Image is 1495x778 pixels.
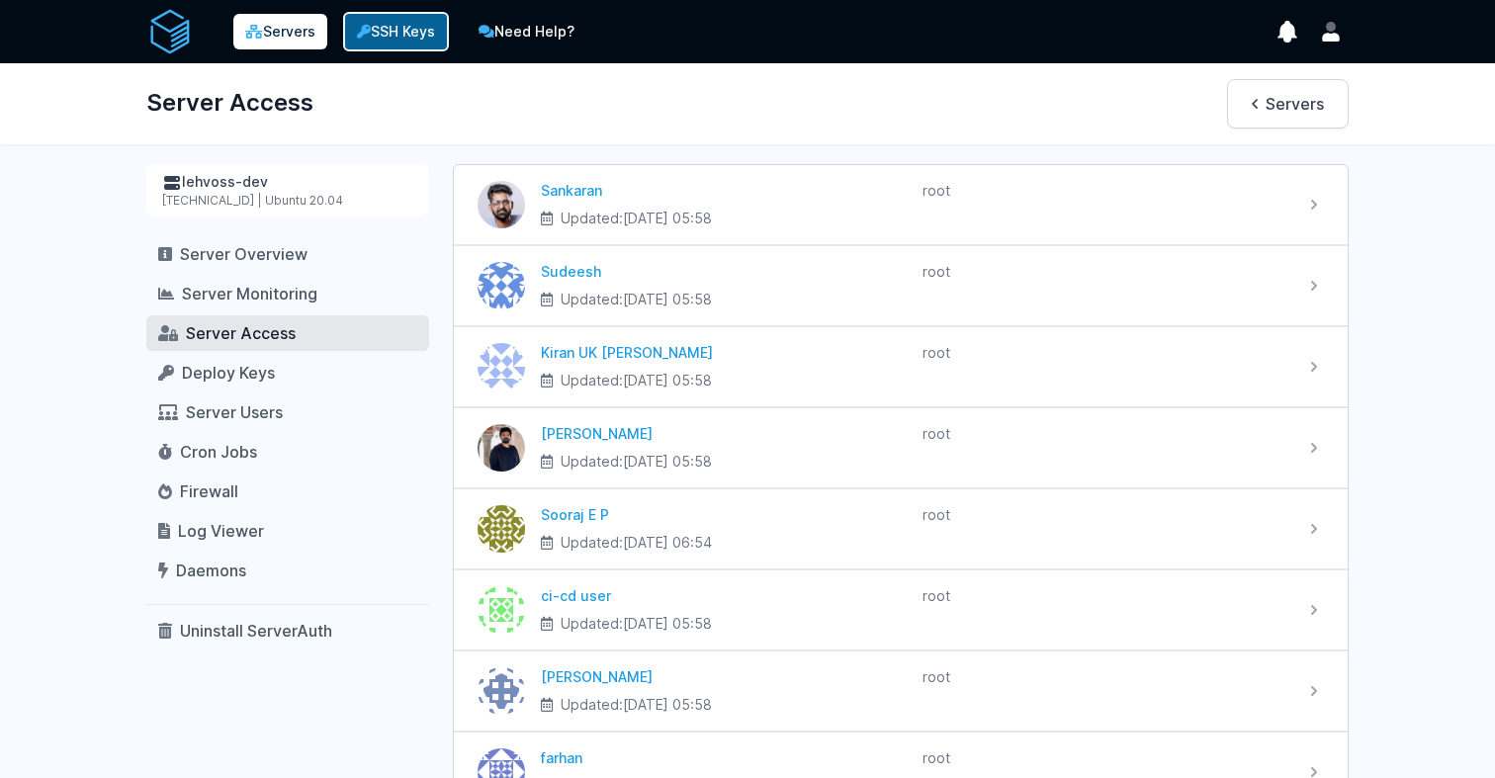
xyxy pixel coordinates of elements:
a: Kiran UK Pillai Kiran UK [PERSON_NAME] Updated:[DATE] 05:58 root [454,327,1348,406]
a: Cron Jobs [146,434,429,470]
img: Sudeesh [478,262,525,309]
a: Server Overview [146,236,429,272]
div: Sooraj E P [541,505,907,525]
div: root [923,667,1288,687]
div: root [923,181,1288,201]
a: Athira Ramesan [PERSON_NAME] Updated:[DATE] 05:58 root [454,651,1348,731]
span: Updated: [561,695,712,715]
time: [DATE] 05:58 [623,210,712,226]
div: [TECHNICAL_ID] | Ubuntu 20.04 [162,193,413,209]
span: Firewall [180,481,238,501]
span: Updated: [561,209,712,228]
span: Deploy Keys [182,363,275,383]
span: Server Access [186,323,296,343]
span: Updated: [561,452,712,472]
time: [DATE] 05:58 [623,453,712,470]
a: Uninstall ServerAuth [146,613,429,648]
button: User menu [1313,14,1349,49]
div: farhan [541,748,907,768]
span: Updated: [561,290,712,309]
a: Geevar Joseph [PERSON_NAME] Updated:[DATE] 05:58 root [454,408,1348,487]
button: show notifications [1270,14,1305,49]
div: ci-cd user [541,586,907,606]
a: Firewall [146,474,429,509]
time: [DATE] 05:58 [623,696,712,713]
span: Server Users [186,402,283,422]
div: [PERSON_NAME] [541,424,907,444]
div: [PERSON_NAME] [541,667,907,687]
span: Updated: [561,533,712,553]
time: [DATE] 05:58 [623,615,712,632]
div: Sudeesh [541,262,907,282]
time: [DATE] 05:58 [623,291,712,307]
span: Updated: [561,371,712,390]
a: ci-cd user ci-cd user Updated:[DATE] 05:58 root [454,570,1348,649]
img: Athira Ramesan [478,667,525,715]
span: Uninstall ServerAuth [180,621,332,641]
img: Sooraj E P [478,505,525,553]
time: [DATE] 05:58 [623,372,712,389]
img: ci-cd user [478,586,525,634]
img: Geevar Joseph [478,424,525,472]
a: Log Viewer [146,513,429,549]
a: Sooraj E P Sooraj E P Updated:[DATE] 06:54 root [454,489,1348,568]
time: [DATE] 06:54 [623,534,712,551]
a: Server Monitoring [146,276,429,311]
div: root [923,748,1288,768]
a: Servers [233,14,327,49]
a: Sudeesh Sudeesh Updated:[DATE] 05:58 root [454,246,1348,325]
span: Updated: [561,614,712,634]
a: Server Users [146,394,429,430]
span: Server Overview [180,244,308,264]
div: root [923,262,1288,282]
span: Server Monitoring [182,284,317,303]
a: Deploy Keys [146,355,429,390]
div: lehvoss-dev [162,172,413,193]
div: Sankaran [541,181,907,201]
div: root [923,343,1288,363]
span: Daemons [176,561,246,580]
a: Server Access [146,315,429,351]
a: Sankaran Sankaran Updated:[DATE] 05:58 root [454,165,1348,244]
a: Daemons [146,553,429,588]
div: Kiran UK [PERSON_NAME] [541,343,907,363]
img: serverAuth logo [146,8,194,55]
img: Kiran UK Pillai [478,343,525,390]
a: SSH Keys [343,12,449,51]
h1: Server Access [146,79,313,127]
div: root [923,505,1288,525]
span: Cron Jobs [180,442,257,462]
div: root [923,424,1288,444]
a: Need Help? [465,12,588,51]
a: Servers [1227,79,1349,129]
span: Log Viewer [178,521,264,541]
img: Sankaran [478,181,525,228]
div: root [923,586,1288,606]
